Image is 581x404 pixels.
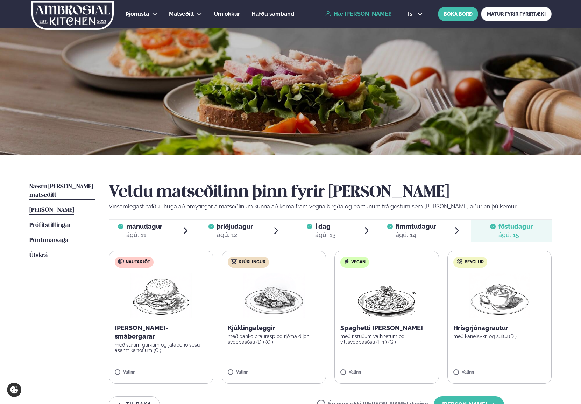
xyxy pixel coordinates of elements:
[169,10,194,18] a: Matseðill
[239,259,265,265] span: Kjúklingur
[29,252,48,258] span: Útskrá
[251,11,294,17] span: Hafðu samband
[118,259,124,264] img: beef.svg
[126,231,162,239] div: ágú. 11
[130,273,192,318] img: Hamburger.png
[481,7,552,21] a: MATUR FYRIR FYRIRTÆKI
[29,236,68,245] a: Pöntunarsaga
[498,231,533,239] div: ágú. 15
[29,222,71,228] span: Prófílstillingar
[29,183,95,200] a: Næstu [PERSON_NAME] matseðill
[340,334,433,345] p: með ristuðum valhnetum og villisveppasósu (Hn ) (G )
[469,273,530,318] img: Soup.png
[29,237,68,243] span: Pöntunarsaga
[315,231,336,239] div: ágú. 13
[109,202,552,211] p: Vinsamlegast hafðu í huga að breytingar á matseðlinum kunna að koma fram vegna birgða og pöntunum...
[214,10,240,18] a: Um okkur
[325,11,392,17] a: Hæ [PERSON_NAME]!
[228,324,320,332] p: Kjúklingaleggir
[344,259,349,264] img: Vegan.svg
[214,11,240,17] span: Um okkur
[217,223,253,230] span: þriðjudagur
[465,259,484,265] span: Beyglur
[453,334,546,339] p: með kanelsykri og sultu (D )
[29,207,74,213] span: [PERSON_NAME]
[126,10,149,18] a: Þjónusta
[315,222,336,231] span: Í dag
[31,1,114,30] img: logo
[29,206,74,215] a: [PERSON_NAME]
[396,223,436,230] span: fimmtudagur
[228,334,320,345] p: með panko braurasp og rjóma dijon sveppasósu (D ) (G )
[126,259,150,265] span: Nautakjöt
[126,11,149,17] span: Þjónusta
[231,259,237,264] img: chicken.svg
[29,251,48,260] a: Útskrá
[7,383,21,397] a: Cookie settings
[109,183,552,202] h2: Veldu matseðilinn þinn fyrir [PERSON_NAME]
[169,11,194,17] span: Matseðill
[243,273,305,318] img: Chicken-breast.png
[402,11,428,17] button: is
[29,221,71,230] a: Prófílstillingar
[115,342,207,353] p: með súrum gúrkum og jalapeno sósu ásamt kartöflum (G )
[457,259,463,264] img: bagle-new-16px.svg
[126,223,162,230] span: mánudagur
[498,223,533,230] span: föstudagur
[251,10,294,18] a: Hafðu samband
[29,184,93,198] span: Næstu [PERSON_NAME] matseðill
[115,324,207,341] p: [PERSON_NAME]-smáborgarar
[438,7,478,21] button: BÓKA BORÐ
[396,231,436,239] div: ágú. 14
[340,324,433,332] p: Spaghetti [PERSON_NAME]
[217,231,253,239] div: ágú. 12
[408,11,415,17] span: is
[351,259,366,265] span: Vegan
[356,273,417,318] img: Spagetti.png
[453,324,546,332] p: Hrísgrjónagrautur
